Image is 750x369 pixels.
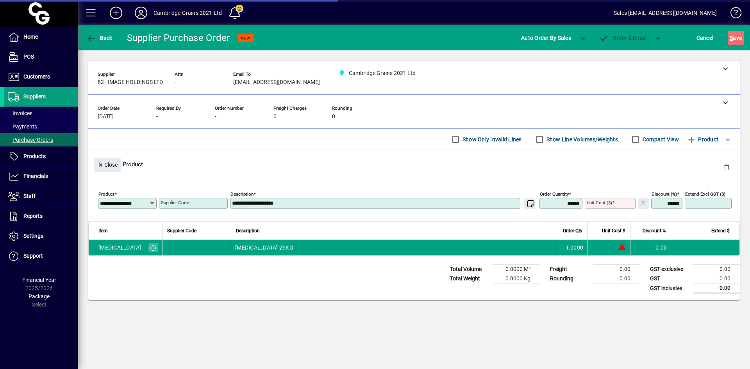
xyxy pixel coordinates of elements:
button: Close [94,158,121,172]
a: Support [4,246,78,266]
span: [MEDICAL_DATA] 25KG [235,244,293,251]
span: Close [97,159,118,171]
td: 0.0000 Kg [493,274,540,283]
span: Purchase Orders [8,137,53,143]
td: 0.00 [693,274,740,283]
td: Total Volume [446,265,493,274]
a: Reports [4,207,78,226]
span: - [215,114,216,120]
a: Settings [4,226,78,246]
span: Staff [23,193,36,199]
span: Auto Order By Sales [521,32,571,44]
span: Unit Cost $ [602,226,625,235]
td: Rounding [546,274,593,283]
span: ave [730,32,742,44]
mat-label: Discount (%) [652,191,677,197]
a: Customers [4,67,78,87]
label: Show Only Invalid Lines [461,135,522,143]
a: Purchase Orders [4,133,78,146]
span: Order Qty [563,226,582,235]
td: 1.0000 [556,240,587,255]
span: 0 [273,114,277,120]
span: [DATE] [98,114,114,120]
mat-label: Order Quantity [540,191,569,197]
td: GST [646,274,693,283]
span: Customers [23,73,50,80]
a: Products [4,147,78,166]
span: Financial Year [22,277,56,283]
span: - [156,114,158,120]
mat-label: Product [98,191,114,197]
a: Invoices [4,107,78,120]
span: Home [23,34,38,40]
td: GST exclusive [646,265,693,274]
span: Support [23,253,43,259]
label: Compact View [641,135,679,143]
span: Cancel [696,32,714,44]
span: Back [86,35,112,41]
span: POS [23,53,34,60]
td: GST inclusive [646,283,693,293]
span: Discount % [643,226,666,235]
span: Item [98,226,108,235]
span: NEW [241,36,250,41]
mat-label: Supplier Code [161,200,189,205]
button: Delete [717,158,736,176]
mat-label: Description [230,191,254,197]
span: Extend $ [711,226,730,235]
mat-label: Unit Cost ($) [587,200,612,205]
span: - [175,79,176,86]
div: Supplier Purchase Order [127,32,230,44]
td: 0.00 [593,265,640,274]
app-page-header-button: Delete [717,164,736,171]
app-page-header-button: Back [78,31,121,45]
a: POS [4,47,78,67]
div: Product [88,150,740,178]
td: 0.0000 M³ [493,265,540,274]
span: Description [236,226,260,235]
mat-label: Extend excl GST ($) [685,191,725,197]
span: Financials [23,173,48,179]
button: Save [728,31,744,45]
span: [EMAIL_ADDRESS][DOMAIN_NAME] [233,79,320,86]
span: Products [23,153,46,159]
div: Sales [EMAIL_ADDRESS][DOMAIN_NAME] [614,7,717,19]
td: 0.00 [693,283,740,293]
span: 82 - IMAGE HOLDINGS LTD [98,79,163,86]
td: 0.00 [630,240,671,255]
label: Show Line Volumes/Weights [545,135,618,143]
a: Staff [4,187,78,206]
a: Payments [4,120,78,133]
span: Supplier Code [167,226,196,235]
span: Package [29,293,50,299]
div: Cambridge Grains 2021 Ltd [154,7,222,19]
a: Knowledge Base [725,2,740,27]
span: Order & Email [599,35,647,41]
a: Home [4,27,78,47]
button: Auto Order By Sales [517,31,575,45]
button: Order & Email [595,31,651,45]
td: Total Weight [446,274,493,283]
span: 0 [332,114,335,120]
td: 0.00 [693,265,740,274]
button: Add [104,6,129,20]
span: Suppliers [23,93,46,100]
span: Invoices [8,110,32,116]
a: Financials [4,167,78,186]
span: Settings [23,233,43,239]
span: Reports [23,213,43,219]
button: Cancel [695,31,716,45]
app-page-header-button: Close [92,161,123,168]
button: Profile [129,6,154,20]
span: S [730,35,733,41]
button: Back [84,31,114,45]
span: Payments [8,123,37,130]
div: [MEDICAL_DATA] [98,244,141,251]
td: 0.00 [593,274,640,283]
td: Freight [546,265,593,274]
